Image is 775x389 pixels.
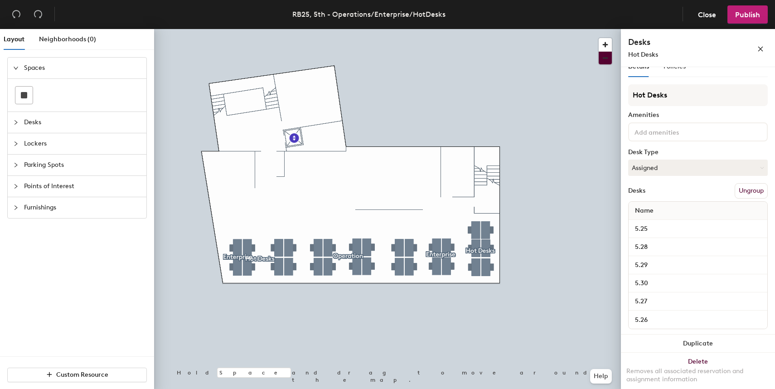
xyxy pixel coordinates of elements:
div: Desk Type [628,149,768,156]
input: Unnamed desk [630,223,765,235]
button: Close [690,5,724,24]
span: Neighborhoods (0) [39,35,96,43]
input: Unnamed desk [630,241,765,253]
span: collapsed [13,205,19,210]
span: Points of Interest [24,176,141,197]
div: Amenities [628,112,768,119]
span: close [757,46,764,52]
span: Spaces [24,58,141,78]
span: Hot Desks [628,51,658,58]
span: collapsed [13,120,19,125]
div: RB25, 5th - Operations/Enterprise/HotDesks [292,9,446,20]
span: collapsed [13,141,19,146]
button: Publish [727,5,768,24]
span: Custom Resource [56,371,108,379]
input: Unnamed desk [630,277,765,290]
span: Layout [4,35,24,43]
input: Add amenities [633,126,714,137]
span: collapsed [13,162,19,168]
span: Desks [24,112,141,133]
span: Close [698,10,716,19]
button: Duplicate [621,335,775,353]
span: Lockers [24,133,141,154]
span: Furnishings [24,197,141,218]
button: Redo (⌘ + ⇧ + Z) [29,5,47,24]
h4: Desks [628,36,728,48]
div: Removes all associated reservation and assignment information [626,367,770,384]
button: Ungroup [735,183,768,199]
input: Unnamed desk [630,295,765,308]
input: Unnamed desk [630,313,765,326]
span: Name [630,203,658,219]
button: Help [590,369,612,384]
button: Custom Resource [7,368,147,382]
input: Unnamed desk [630,259,765,272]
span: expanded [13,65,19,71]
span: Parking Spots [24,155,141,175]
button: Assigned [628,160,768,176]
div: Desks [628,187,645,194]
span: collapsed [13,184,19,189]
button: Undo (⌘ + Z) [7,5,25,24]
span: Publish [735,10,760,19]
